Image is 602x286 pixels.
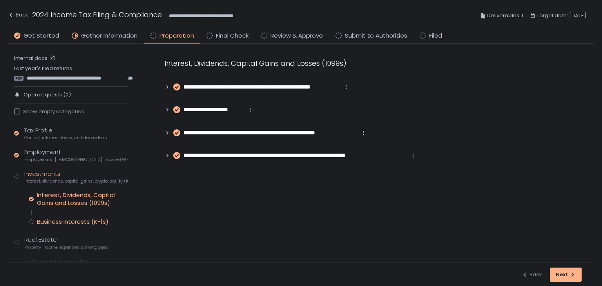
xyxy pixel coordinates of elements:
div: Next [556,271,576,278]
button: Next [550,268,582,282]
span: Review & Approve [270,31,323,40]
div: Back [522,271,542,278]
span: Gather Information [81,31,138,40]
span: Final Check [216,31,248,40]
div: Last year's filed returns [14,65,128,81]
span: Target date: [DATE] [537,11,586,20]
div: Business Interests (K-1s) [37,218,109,226]
span: Property income, expenses & mortgages [24,244,108,250]
a: Internal docs [14,55,57,62]
button: Back [522,268,542,282]
div: Back [8,10,28,20]
button: Back [8,9,28,22]
div: Tax Profile [24,126,109,141]
div: Retirement & Benefits [24,257,128,272]
h1: 2024 Income Tax Filing & Compliance [32,9,162,20]
div: Interest, Dividends, Capital Gains and Losses (1099s) [37,191,128,207]
div: Real Estate [24,235,108,250]
span: Contact info, residence, and dependents [24,135,109,141]
span: Interest, dividends, capital gains, crypto, equity (1099s, K-1s) [24,178,128,184]
span: Submit to Authorities [345,31,407,40]
span: Preparation [160,31,194,40]
div: Employment [24,148,128,163]
span: Open requests (0) [24,91,71,98]
span: Deliverables: 1 [487,11,523,20]
span: Employee and [DEMOGRAPHIC_DATA] income (W-2s) [24,157,128,163]
div: Interest, Dividends, Capital Gains and Losses (1099s) [165,58,541,69]
span: Get Started [24,31,59,40]
div: Investments [24,170,128,185]
span: Filed [429,31,442,40]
